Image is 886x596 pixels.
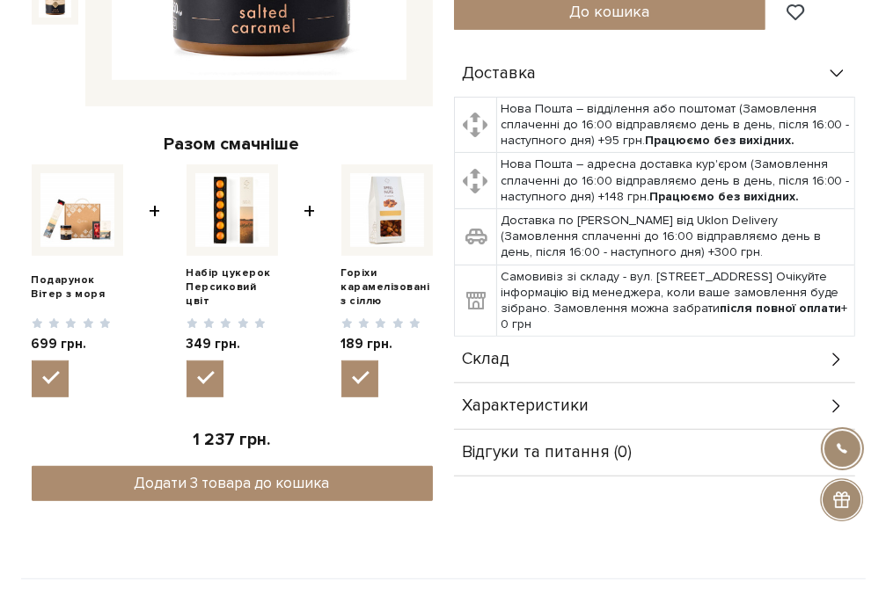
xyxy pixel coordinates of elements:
div: Разом смачніше [32,133,433,156]
span: Доставка [463,66,537,82]
b: Працюємо без вихідних. [649,189,799,204]
a: Подарунок Вітер з моря [32,273,123,301]
b: після повної оплати [720,301,842,316]
img: Горіхи карамелізовані з сіллю [350,173,424,247]
td: Нова Пошта – відділення або поштомат (Замовлення сплаченні до 16:00 відправляємо день в день, піс... [496,97,854,153]
b: Працюємо без вихідних. [645,133,794,148]
td: Доставка по [PERSON_NAME] від Uklon Delivery (Замовлення сплаченні до 16:00 відправляємо день в д... [496,209,854,265]
span: Відгуки та питання (0) [463,445,633,461]
span: 349 грн. [187,336,267,353]
span: 699 грн. [32,336,112,353]
a: Набір цукерок Персиковий цвіт [187,266,278,308]
span: Характеристики [463,398,589,414]
td: Самовивіз зі складу - вул. [STREET_ADDRESS] Очікуйте інформацію від менеджера, коли ваше замовлен... [496,265,854,337]
a: Горіхи карамелізовані з сіллю [341,266,433,308]
span: 189 грн. [341,336,421,353]
span: До кошика [569,2,649,21]
button: Додати 3 товара до кошика [32,466,433,501]
span: 1 237 грн. [194,430,271,450]
span: Склад [463,352,510,367]
span: + [149,164,160,396]
img: Набір цукерок Персиковий цвіт [195,173,269,247]
td: Нова Пошта – адресна доставка кур'єром (Замовлення сплаченні до 16:00 відправляємо день в день, п... [496,153,854,209]
span: + [304,164,315,396]
img: Подарунок Вітер з моря [40,173,114,247]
